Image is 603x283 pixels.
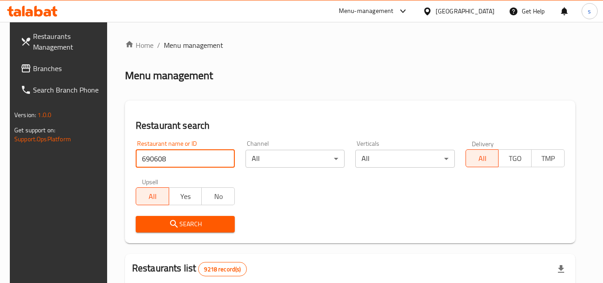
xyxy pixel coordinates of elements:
button: Yes [169,187,202,205]
div: All [355,150,454,168]
span: All [140,190,166,203]
div: Menu-management [339,6,394,17]
div: Total records count [198,262,246,276]
label: Delivery [472,140,494,147]
span: Restaurants Management [33,31,104,52]
span: 9218 record(s) [199,265,246,274]
a: Search Branch Phone [13,79,111,101]
a: Home [125,40,154,51]
span: TGO [502,152,528,165]
span: 1.0.0 [37,109,51,121]
span: Branches [33,63,104,74]
div: [GEOGRAPHIC_DATA] [436,6,495,16]
button: All [136,187,169,205]
button: Search [136,216,235,232]
span: Search Branch Phone [33,84,104,95]
input: Search for restaurant name or ID.. [136,150,235,168]
button: TMP [531,149,565,167]
a: Branches [13,58,111,79]
span: All [470,152,495,165]
li: / [157,40,160,51]
span: Yes [173,190,199,203]
span: Get support on: [14,124,55,136]
button: TGO [498,149,532,167]
span: Menu management [164,40,223,51]
button: No [201,187,235,205]
div: All [245,150,345,168]
div: Export file [550,258,572,280]
a: Support.OpsPlatform [14,133,71,145]
label: Upsell [142,178,158,185]
h2: Restaurant search [136,119,565,132]
span: No [205,190,231,203]
span: TMP [535,152,561,165]
h2: Menu management [125,68,213,83]
button: All [466,149,499,167]
span: Version: [14,109,36,121]
h2: Restaurants list [132,262,247,276]
span: s [588,6,591,16]
nav: breadcrumb [125,40,575,51]
span: Search [143,219,228,230]
a: Restaurants Management [13,25,111,58]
